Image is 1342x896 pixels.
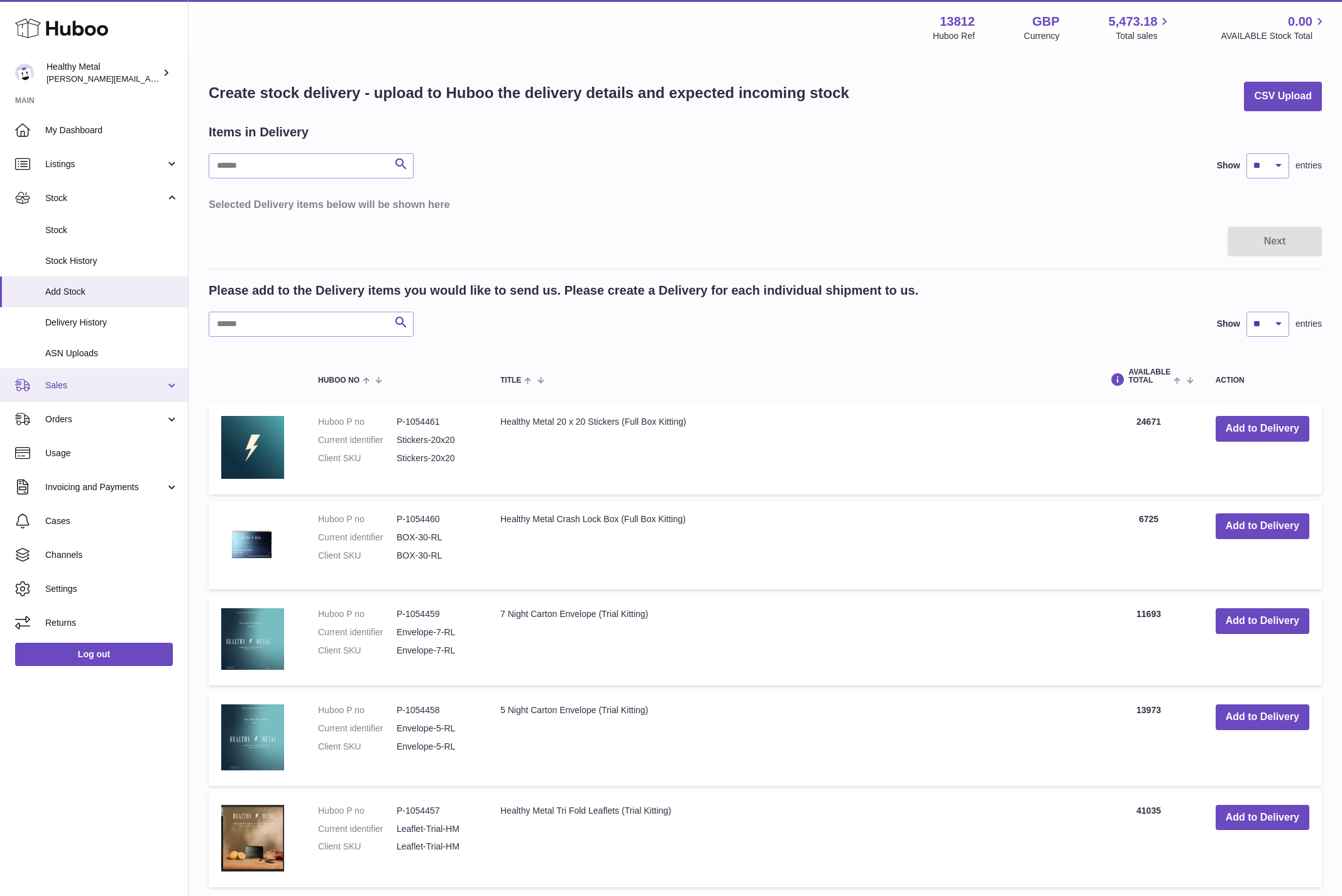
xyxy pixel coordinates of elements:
[1116,30,1172,42] span: Total sales
[397,841,475,853] dd: Leaflet-Trial-HM
[45,317,179,329] span: Delivery History
[318,626,397,638] dt: Current identifier
[488,596,1094,686] td: 7 Night Carton Envelope (Trial Kitting)
[15,643,173,665] a: Log out
[45,255,179,267] span: Stock History
[488,501,1094,589] td: Healthy Metal Crash Lock Box (Full Box Kitting)
[397,704,475,716] dd: P-1054458
[933,30,975,42] div: Huboo Ref
[1094,792,1202,887] td: 41035
[1295,318,1322,330] span: entries
[1217,160,1240,172] label: Show
[318,704,397,716] dt: Huboo P no
[221,416,284,479] img: Healthy Metal 20 x 20 Stickers (Full Box Kitting)
[45,286,179,298] span: Add Stock
[397,550,475,562] dd: BOX-30-RL
[940,13,975,30] strong: 13812
[397,626,475,638] dd: Envelope-7-RL
[318,376,360,385] span: Huboo no
[1295,160,1322,172] span: entries
[318,434,397,446] dt: Current identifier
[45,413,165,425] span: Orders
[397,608,475,620] dd: P-1054459
[1216,704,1309,730] button: Add to Delivery
[318,805,397,817] dt: Huboo P no
[209,83,849,103] h1: Create stock delivery - upload to Huboo the delivery details and expected incoming stock
[45,224,179,236] span: Stock
[500,376,521,385] span: Title
[1216,513,1309,539] button: Add to Delivery
[397,723,475,735] dd: Envelope-5-RL
[397,513,475,525] dd: P-1054460
[318,723,397,735] dt: Current identifier
[47,61,160,85] div: Healthy Metal
[1244,82,1322,111] button: CSV Upload
[397,416,475,428] dd: P-1054461
[45,583,179,595] span: Settings
[1094,692,1202,786] td: 13973
[318,741,397,753] dt: Client SKU
[45,192,165,204] span: Stock
[45,481,165,493] span: Invoicing and Payments
[45,158,165,170] span: Listings
[221,805,284,871] img: Healthy Metal Tri Fold Leaflets (Trial Kitting)
[1024,30,1060,42] div: Currency
[209,197,1322,211] h3: Selected Delivery items below will be shown here
[1094,403,1202,494] td: 24671
[45,549,179,561] span: Channels
[1288,13,1312,30] span: 0.00
[209,124,309,141] h2: Items in Delivery
[209,282,918,299] h2: Please add to the Delivery items you would like to send us. Please create a Delivery for each ind...
[1216,376,1309,385] div: Action
[318,645,397,657] dt: Client SKU
[221,513,284,574] img: Healthy Metal Crash Lock Box (Full Box Kitting)
[318,416,397,428] dt: Huboo P no
[45,124,179,136] span: My Dashboard
[45,380,165,391] span: Sales
[1109,13,1172,42] a: 5,473.18 Total sales
[1217,318,1240,330] label: Show
[318,452,397,464] dt: Client SKU
[488,403,1094,494] td: Healthy Metal 20 x 20 Stickers (Full Box Kitting)
[45,515,179,527] span: Cases
[1032,13,1059,30] strong: GBP
[488,792,1094,887] td: Healthy Metal Tri Fold Leaflets (Trial Kitting)
[318,550,397,562] dt: Client SKU
[1094,501,1202,589] td: 6725
[45,447,179,459] span: Usage
[397,434,475,446] dd: Stickers-20x20
[1094,596,1202,686] td: 11693
[318,513,397,525] dt: Huboo P no
[1216,608,1309,634] button: Add to Delivery
[397,452,475,464] dd: Stickers-20x20
[1221,13,1327,42] a: 0.00 AVAILABLE Stock Total
[397,741,475,753] dd: Envelope-5-RL
[397,805,475,817] dd: P-1054457
[45,347,179,359] span: ASN Uploads
[1216,416,1309,442] button: Add to Delivery
[1216,805,1309,831] button: Add to Delivery
[318,608,397,620] dt: Huboo P no
[45,617,179,629] span: Returns
[221,608,284,670] img: 7 Night Carton Envelope (Trial Kitting)
[15,63,34,82] img: jose@healthy-metal.com
[488,692,1094,786] td: 5 Night Carton Envelope (Trial Kitting)
[47,74,252,84] span: [PERSON_NAME][EMAIL_ADDRESS][DOMAIN_NAME]
[318,823,397,835] dt: Current identifier
[1109,13,1158,30] span: 5,473.18
[397,532,475,544] dd: BOX-30-RL
[221,704,284,770] img: 5 Night Carton Envelope (Trial Kitting)
[318,532,397,544] dt: Current identifier
[397,823,475,835] dd: Leaflet-Trial-HM
[318,841,397,853] dt: Client SKU
[1221,30,1327,42] span: AVAILABLE Stock Total
[397,645,475,657] dd: Envelope-7-RL
[1128,368,1170,385] span: AVAILABLE Total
